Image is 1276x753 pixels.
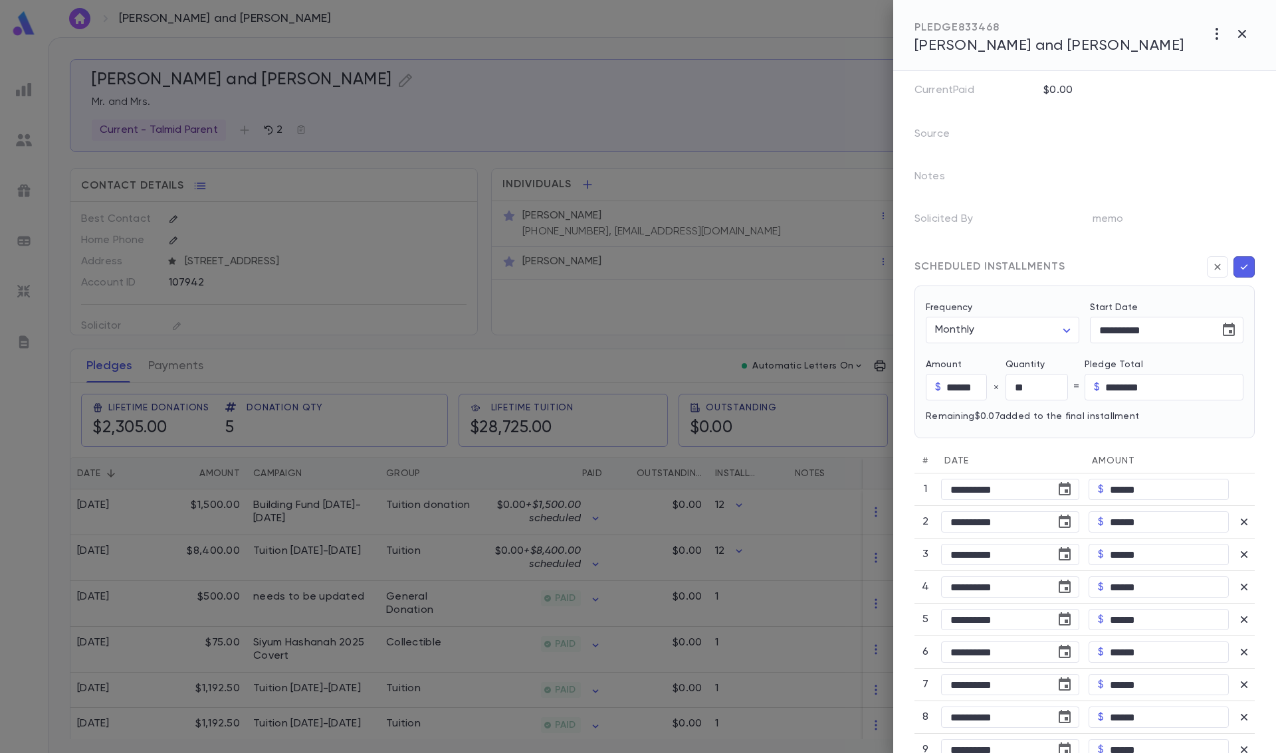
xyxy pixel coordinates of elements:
p: 8 [919,711,932,724]
p: 4 [919,580,932,594]
p: $ [1098,483,1104,496]
p: $ [1098,678,1104,691]
p: = [1073,380,1079,394]
button: Choose date, selected date is Dec 10, 2025 [1051,574,1078,600]
div: Monthly [926,317,1079,343]
span: Date [944,456,969,465]
label: Amount [926,359,1006,370]
p: $ [1094,380,1100,394]
button: Choose date, selected date is Mar 10, 2026 [1051,671,1078,698]
p: Source [914,124,971,150]
span: [PERSON_NAME] and [PERSON_NAME] [914,39,1184,53]
button: Choose date, selected date is Nov 10, 2025 [1051,541,1078,568]
button: Choose date, selected date is Apr 10, 2026 [1051,704,1078,730]
p: $ [1098,580,1104,594]
span: Monthly [935,325,974,335]
p: $ [1098,645,1104,659]
div: SCHEDULED INSTALLMENTS [914,260,1065,274]
span: Amount [1092,456,1134,465]
p: $ [1098,613,1104,626]
p: 2 [919,515,932,529]
button: Choose date, selected date is Feb 10, 2026 [1051,639,1078,665]
p: 1 [919,483,932,496]
p: $0.00 [1043,84,1073,97]
div: PLEDGE 833468 [914,21,1184,35]
button: Choose date, selected date is Oct 10, 2025 [1051,509,1078,535]
p: Notes [914,166,966,193]
p: memo [1093,209,1145,235]
p: $ [1098,515,1104,529]
p: $ [1098,711,1104,724]
label: Start Date [1090,302,1243,313]
button: Choose date, selected date is Sep 10, 2025 [1051,476,1078,503]
p: 6 [919,645,932,659]
p: $ [935,380,941,394]
label: Quantity [1006,359,1085,370]
label: Pledge Total [1085,359,1243,370]
span: # [922,456,928,465]
p: 5 [919,613,932,626]
p: $ [1098,548,1104,561]
p: 7 [919,678,932,691]
p: Current Paid [914,84,974,97]
p: 3 [919,548,932,561]
p: Remaining $0.07 added to the final installment [926,411,1243,422]
label: Frequency [926,302,972,313]
button: Choose date, selected date is Jan 10, 2026 [1051,606,1078,633]
p: Solicited By [914,209,994,235]
button: Choose date, selected date is Sep 10, 2025 [1216,317,1242,343]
